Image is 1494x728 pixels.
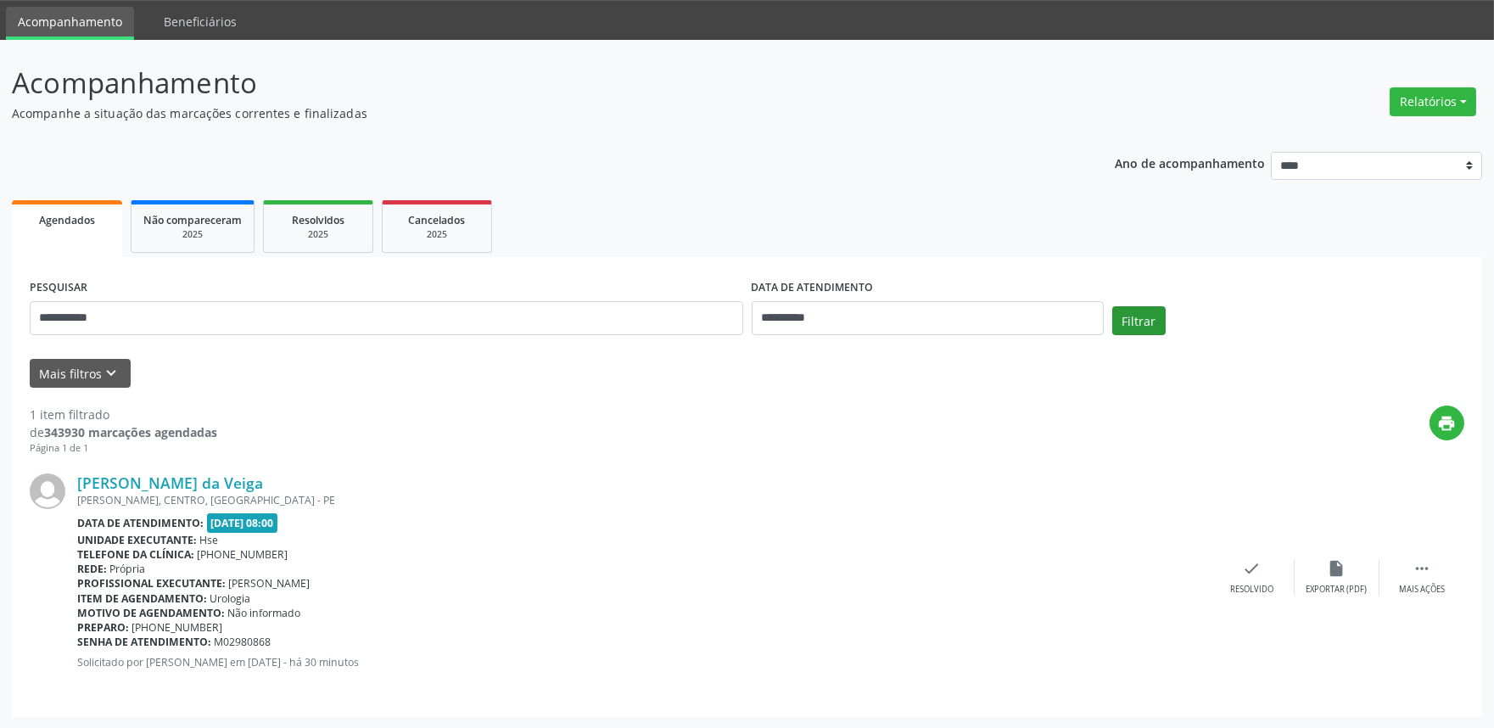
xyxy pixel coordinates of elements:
div: Exportar (PDF) [1307,584,1368,596]
span: Não informado [228,606,301,620]
i: keyboard_arrow_down [103,364,121,383]
i: check [1243,559,1262,578]
img: img [30,473,65,509]
i:  [1413,559,1431,578]
button: print [1430,406,1464,440]
div: 2025 [143,228,242,241]
div: [PERSON_NAME], CENTRO, [GEOGRAPHIC_DATA] - PE [77,493,1210,507]
span: Não compareceram [143,213,242,227]
b: Item de agendamento: [77,591,207,606]
a: Acompanhamento [6,7,134,40]
strong: 343930 marcações agendadas [44,424,217,440]
label: PESQUISAR [30,275,87,301]
i: insert_drive_file [1328,559,1346,578]
b: Profissional executante: [77,576,226,591]
b: Telefone da clínica: [77,547,194,562]
div: 2025 [394,228,479,241]
b: Preparo: [77,620,129,635]
p: Solicitado por [PERSON_NAME] em [DATE] - há 30 minutos [77,655,1210,669]
button: Mais filtroskeyboard_arrow_down [30,359,131,389]
a: [PERSON_NAME] da Veiga [77,473,263,492]
b: Data de atendimento: [77,516,204,530]
div: Resolvido [1230,584,1273,596]
button: Filtrar [1112,306,1166,335]
b: Motivo de agendamento: [77,606,225,620]
div: 1 item filtrado [30,406,217,423]
div: Mais ações [1399,584,1445,596]
b: Senha de atendimento: [77,635,211,649]
span: M02980868 [215,635,271,649]
div: 2025 [276,228,361,241]
span: Cancelados [409,213,466,227]
span: [PERSON_NAME] [229,576,311,591]
b: Unidade executante: [77,533,197,547]
span: [DATE] 08:00 [207,513,278,533]
span: [PHONE_NUMBER] [198,547,288,562]
p: Ano de acompanhamento [1115,152,1265,173]
label: DATA DE ATENDIMENTO [752,275,874,301]
span: Resolvidos [292,213,344,227]
span: [PHONE_NUMBER] [132,620,223,635]
button: Relatórios [1390,87,1476,116]
b: Rede: [77,562,107,576]
span: Própria [110,562,146,576]
p: Acompanhamento [12,62,1041,104]
span: Agendados [39,213,95,227]
p: Acompanhe a situação das marcações correntes e finalizadas [12,104,1041,122]
a: Beneficiários [152,7,249,36]
i: print [1438,414,1457,433]
span: Hse [200,533,219,547]
div: de [30,423,217,441]
div: Página 1 de 1 [30,441,217,456]
span: Urologia [210,591,251,606]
